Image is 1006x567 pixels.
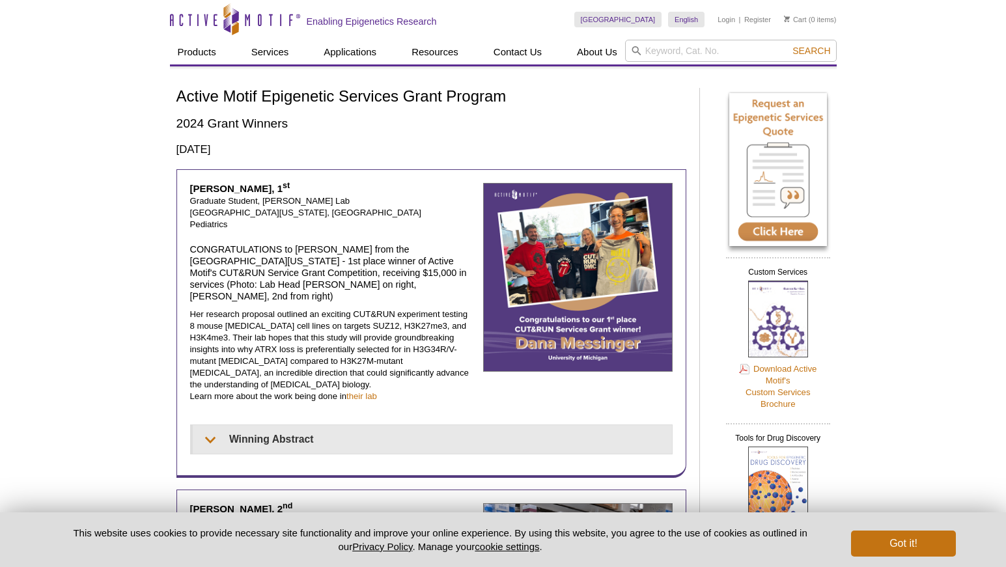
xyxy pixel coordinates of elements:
[352,541,412,552] a: Privacy Policy
[726,423,830,447] h2: Tools for Drug Discovery
[486,40,550,64] a: Contact Us
[851,531,955,557] button: Got it!
[307,16,437,27] h2: Enabling Epigenetics Research
[176,142,686,158] h3: [DATE]
[176,88,686,107] h1: Active Motif Epigenetic Services Grant Program
[744,15,771,24] a: Register
[51,526,830,553] p: This website uses cookies to provide necessary site functionality and improve your online experie...
[170,40,224,64] a: Products
[316,40,384,64] a: Applications
[190,196,350,206] span: Graduate Student, [PERSON_NAME] Lab
[739,12,741,27] li: |
[176,115,686,132] h2: 2024 Grant Winners
[193,425,672,454] summary: Winning Abstract
[475,541,539,552] button: cookie settings
[483,183,673,372] img: Dana Messinger
[784,16,790,22] img: Your Cart
[748,447,808,523] img: Tools for Drug Discovery
[784,15,807,24] a: Cart
[784,12,837,27] li: (0 items)
[726,257,830,281] h2: Custom Services
[729,93,827,246] img: Request an Epigenetic Services Quote
[739,363,817,410] a: Download Active Motif'sCustom ServicesBrochure
[190,183,290,194] strong: [PERSON_NAME], 1
[244,40,297,64] a: Services
[718,15,735,24] a: Login
[283,501,292,510] sup: nd
[190,503,293,514] strong: [PERSON_NAME], 2
[748,281,808,357] img: Custom Services
[569,40,625,64] a: About Us
[625,40,837,62] input: Keyword, Cat. No.
[789,45,834,57] button: Search
[283,181,290,190] sup: st
[574,12,662,27] a: [GEOGRAPHIC_DATA]
[190,208,421,217] span: [GEOGRAPHIC_DATA][US_STATE], [GEOGRAPHIC_DATA]
[792,46,830,56] span: Search
[404,40,466,64] a: Resources
[668,12,705,27] a: English
[190,219,228,229] span: Pediatrics
[190,243,474,302] h4: CONGRATULATIONS to [PERSON_NAME] from the [GEOGRAPHIC_DATA][US_STATE] - 1st place winner of Activ...
[346,391,377,401] a: their lab
[190,309,474,402] p: Her research proposal outlined an exciting CUT&RUN experiment testing 8 mouse [MEDICAL_DATA] cell...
